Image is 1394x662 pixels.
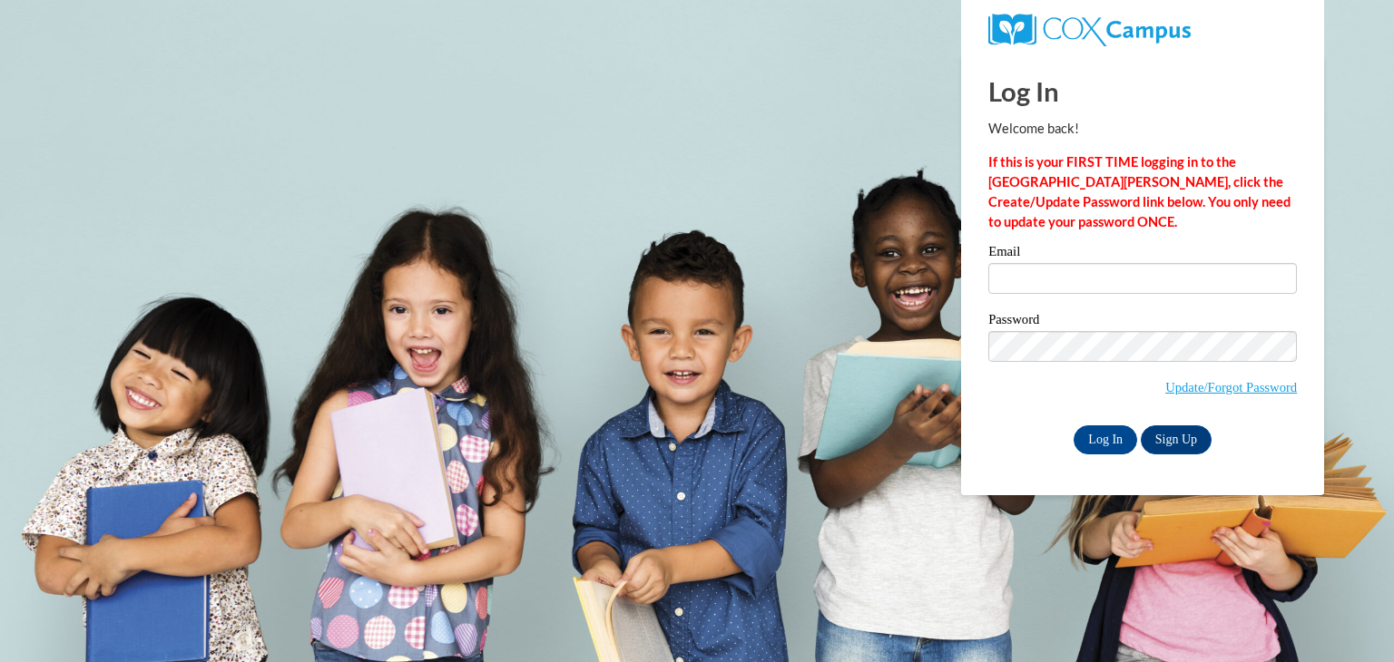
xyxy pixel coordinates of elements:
[988,119,1297,139] p: Welcome back!
[1165,380,1297,394] a: Update/Forgot Password
[988,14,1191,46] img: COX Campus
[988,154,1291,229] strong: If this is your FIRST TIME logging in to the [GEOGRAPHIC_DATA][PERSON_NAME], click the Create/Upd...
[1141,425,1212,454] a: Sign Up
[1074,425,1137,454] input: Log In
[988,313,1297,331] label: Password
[988,21,1191,36] a: COX Campus
[988,73,1297,110] h1: Log In
[988,245,1297,263] label: Email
